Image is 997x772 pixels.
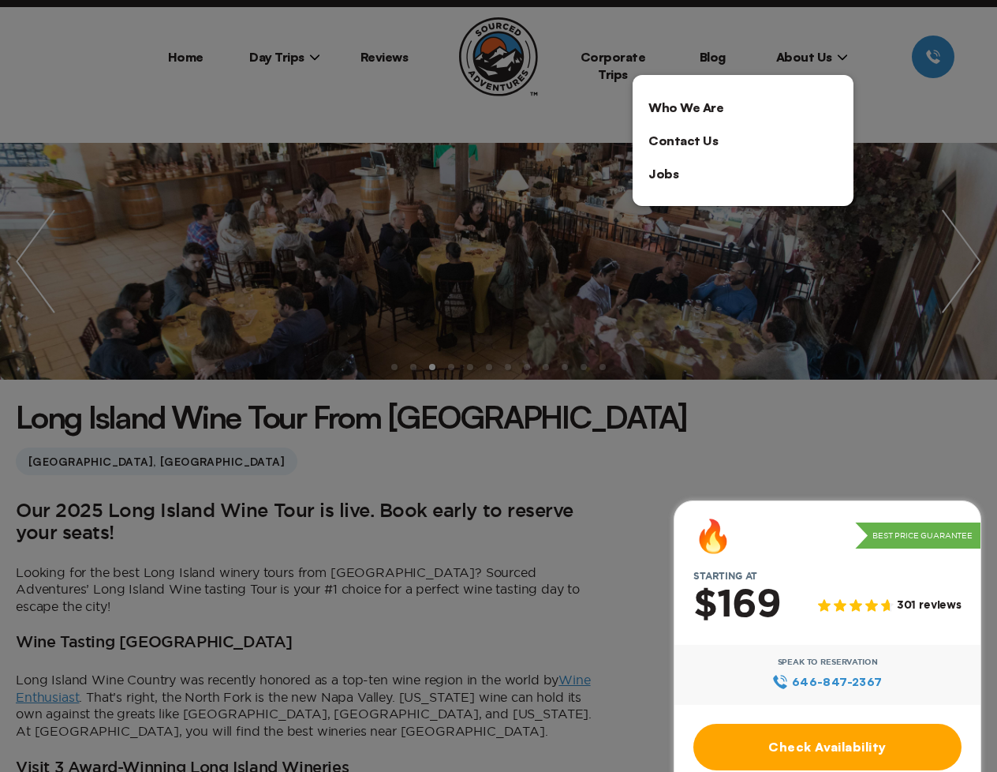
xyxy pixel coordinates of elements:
h2: $169 [693,585,781,626]
a: 646‍-847‍-2367 [772,673,882,691]
span: Speak to Reservation [778,658,878,667]
a: Who We Are [633,91,853,124]
a: Jobs [633,157,853,190]
a: Contact Us [633,124,853,157]
div: 🔥 [693,520,733,552]
a: Check Availability [693,724,962,770]
p: Best Price Guarantee [855,523,980,549]
span: Starting at [674,571,776,582]
span: 301 reviews [897,599,962,613]
span: 646‍-847‍-2367 [792,673,883,691]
